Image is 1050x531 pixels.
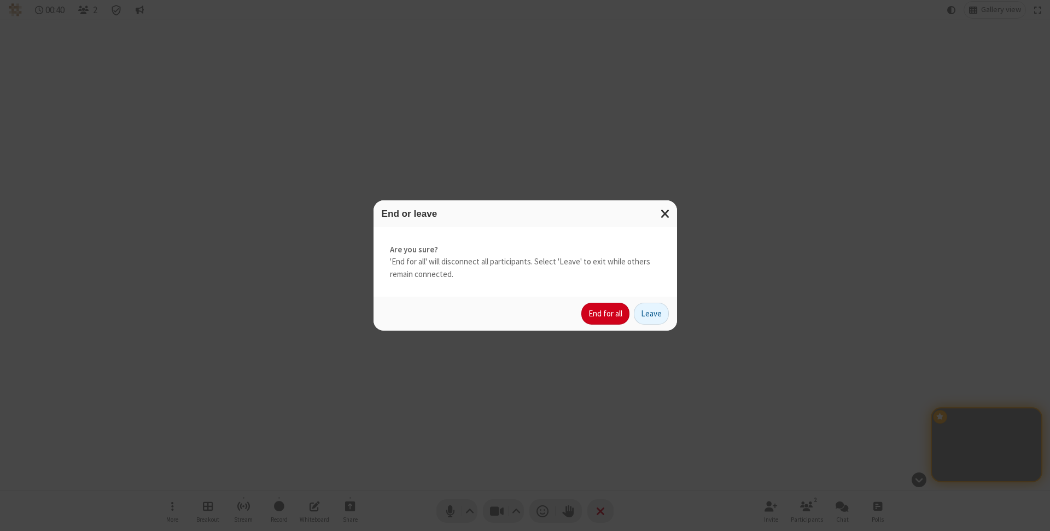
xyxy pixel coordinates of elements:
[634,303,669,325] button: Leave
[374,227,677,297] div: 'End for all' will disconnect all participants. Select 'Leave' to exit while others remain connec...
[654,200,677,227] button: Close modal
[390,244,661,256] strong: Are you sure?
[581,303,629,325] button: End for all
[382,209,669,219] h3: End or leave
